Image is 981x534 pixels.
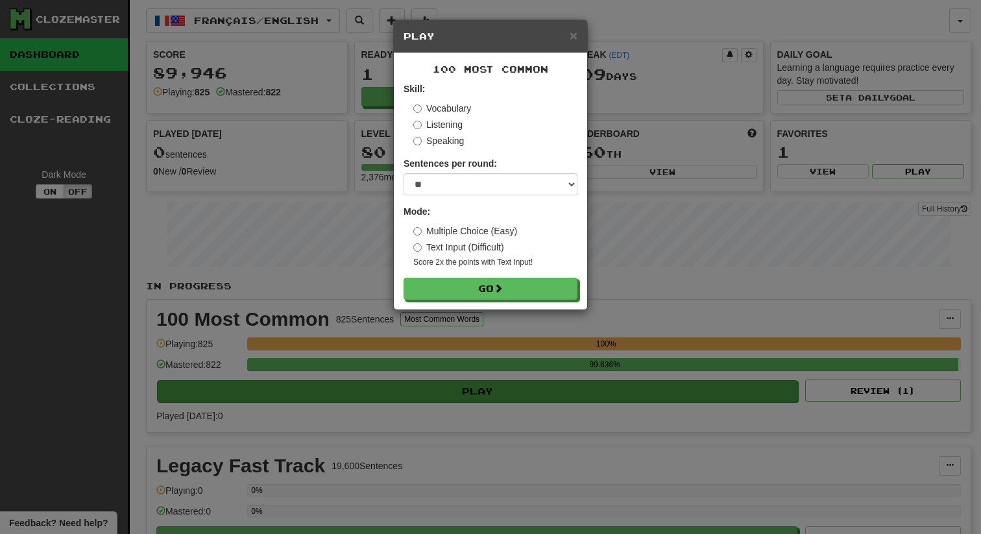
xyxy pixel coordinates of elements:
strong: Mode: [404,206,430,217]
span: 100 Most Common [433,64,548,75]
label: Vocabulary [413,102,471,115]
label: Multiple Choice (Easy) [413,225,517,237]
input: Text Input (Difficult) [413,243,422,252]
strong: Skill: [404,84,425,94]
h5: Play [404,30,577,43]
label: Speaking [413,134,464,147]
input: Vocabulary [413,104,422,113]
input: Speaking [413,137,422,145]
label: Sentences per round: [404,157,497,170]
small: Score 2x the points with Text Input ! [413,257,577,268]
button: Close [570,29,577,42]
button: Go [404,278,577,300]
label: Text Input (Difficult) [413,241,504,254]
input: Multiple Choice (Easy) [413,227,422,236]
input: Listening [413,121,422,129]
label: Listening [413,118,463,131]
span: × [570,28,577,43]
